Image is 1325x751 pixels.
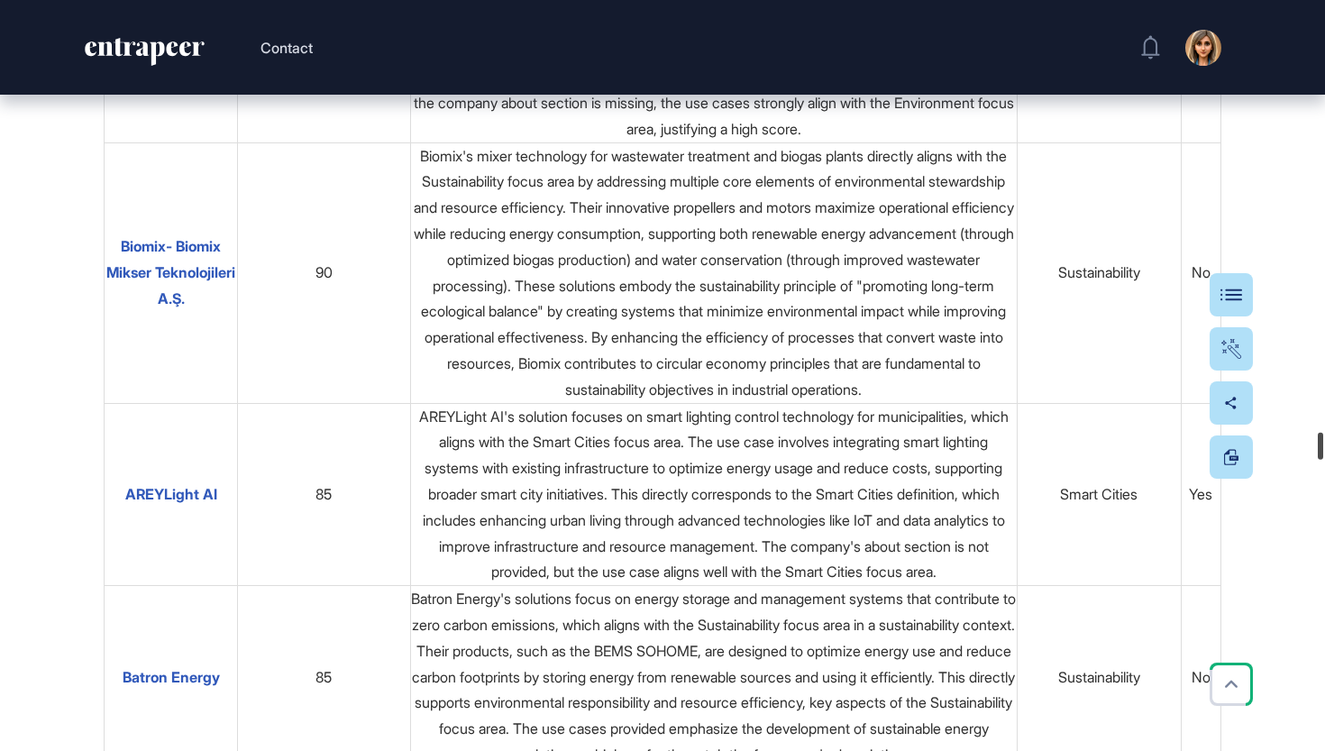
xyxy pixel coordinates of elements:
[83,38,206,72] a: entrapeer-logo
[123,668,220,686] a: Batron Energy
[106,237,235,307] a: Biomix- Biomix Mikser Teknolojileri A.Ş.
[238,403,410,586] td: 85
[1181,403,1220,586] td: Yes
[1017,403,1181,586] td: Smart Cities
[1017,142,1181,403] td: Sustainability
[238,142,410,403] td: 90
[410,403,1017,586] td: AREYLight AI's solution focuses on smart lighting control technology for municipalities, which al...
[260,36,313,60] button: Contact
[410,142,1017,403] td: Biomix's mixer technology for wastewater treatment and biogas plants directly aligns with the Sus...
[1185,30,1221,66] img: user-avatar
[1181,142,1220,403] td: No
[125,485,217,503] a: AREYLight AI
